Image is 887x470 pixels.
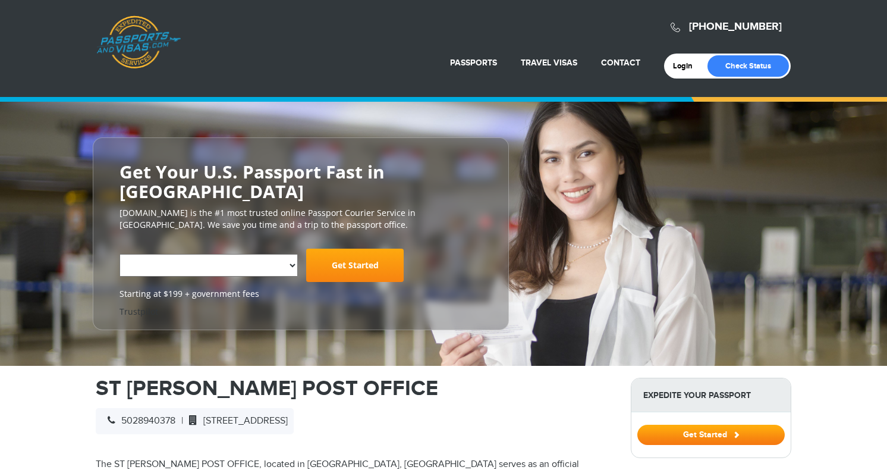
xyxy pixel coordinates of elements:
[631,378,791,412] strong: Expedite Your Passport
[96,15,181,69] a: Passports & [DOMAIN_NAME]
[183,415,288,427] span: [STREET_ADDRESS]
[707,55,789,77] a: Check Status
[637,425,785,445] button: Get Started
[119,306,158,317] a: Trustpilot
[521,58,577,68] a: Travel Visas
[119,288,482,300] span: Starting at $199 + government fees
[119,207,482,231] p: [DOMAIN_NAME] is the #1 most trusted online Passport Courier Service in [GEOGRAPHIC_DATA]. We sav...
[119,162,482,201] h2: Get Your U.S. Passport Fast in [GEOGRAPHIC_DATA]
[601,58,640,68] a: Contact
[96,378,613,399] h1: ST [PERSON_NAME] POST OFFICE
[689,20,782,33] a: [PHONE_NUMBER]
[450,58,497,68] a: Passports
[306,249,404,282] a: Get Started
[96,408,294,434] div: |
[102,415,175,427] span: 5028940378
[673,61,701,71] a: Login
[637,430,785,439] a: Get Started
